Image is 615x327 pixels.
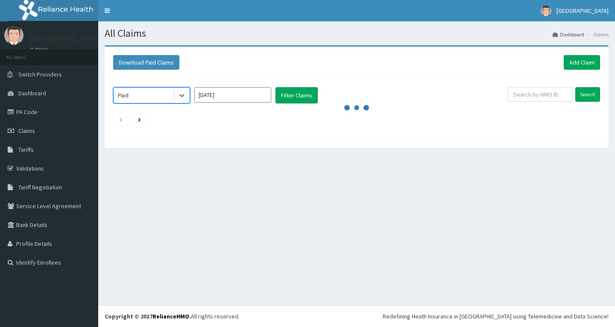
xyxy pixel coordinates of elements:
[30,35,100,42] p: [GEOGRAPHIC_DATA]
[18,146,34,153] span: Tariffs
[18,127,35,135] span: Claims
[18,183,62,191] span: Tariff Negotiation
[4,26,23,45] img: User Image
[18,89,46,97] span: Dashboard
[344,95,369,121] svg: audio-loading
[383,312,609,321] div: Redefining Heath Insurance in [GEOGRAPHIC_DATA] using Telemedicine and Data Science!
[556,7,609,15] span: [GEOGRAPHIC_DATA]
[119,115,123,123] a: Previous page
[18,71,62,78] span: Switch Providers
[508,87,572,102] input: Search by HMO ID
[575,87,600,102] input: Search
[194,87,271,103] input: Select Month and Year
[275,87,318,103] button: Filter Claims
[105,28,609,39] h1: All Claims
[113,55,179,70] button: Download Paid Claims
[30,47,50,53] a: Online
[98,305,615,327] footer: All rights reserved.
[105,312,191,320] strong: Copyright © 2017 .
[152,312,189,320] a: RelianceHMO
[553,31,584,38] a: Dashboard
[564,55,600,70] a: Add Claim
[118,91,129,100] div: Paid
[585,31,609,38] li: Claims
[541,6,551,16] img: User Image
[138,115,141,123] a: Next page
